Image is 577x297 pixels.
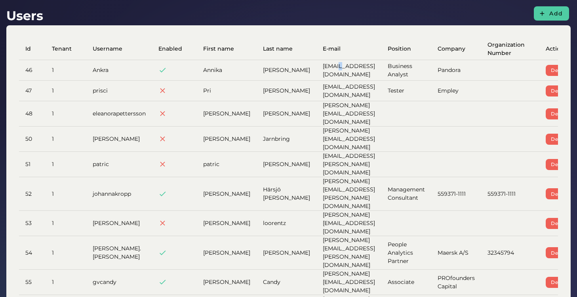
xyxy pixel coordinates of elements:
[46,152,86,177] td: 1
[431,60,481,81] td: Pandora
[546,45,567,53] span: Actions
[316,177,381,211] td: [PERSON_NAME][EMAIL_ADDRESS][PERSON_NAME][DOMAIN_NAME]
[19,152,46,177] td: 51
[381,60,431,81] td: Business Analyst
[19,81,46,101] td: 47
[257,236,316,270] td: [PERSON_NAME]
[203,45,234,53] span: First name
[19,127,46,152] td: 50
[316,101,381,127] td: [PERSON_NAME][EMAIL_ADDRESS][DOMAIN_NAME]
[257,211,316,236] td: loorentz
[257,177,316,211] td: Härsjö [PERSON_NAME]
[197,81,257,101] td: Pri
[197,236,257,270] td: [PERSON_NAME]
[316,211,381,236] td: [PERSON_NAME][EMAIL_ADDRESS][DOMAIN_NAME]
[46,236,86,270] td: 1
[86,60,152,81] td: Ankra
[46,177,86,211] td: 1
[19,211,46,236] td: 53
[46,81,86,101] td: 1
[46,60,86,81] td: 1
[197,152,257,177] td: patric
[550,220,569,226] span: Delete
[86,152,152,177] td: patric
[46,127,86,152] td: 1
[431,81,481,101] td: Empley
[197,127,257,152] td: [PERSON_NAME]
[46,211,86,236] td: 1
[197,270,257,295] td: [PERSON_NAME]
[19,177,46,211] td: 52
[52,45,72,53] span: Tenant
[257,101,316,127] td: [PERSON_NAME]
[550,161,569,167] span: Delete
[316,236,381,270] td: [PERSON_NAME][EMAIL_ADDRESS][PERSON_NAME][DOMAIN_NAME]
[381,81,431,101] td: Tester
[316,81,381,101] td: [EMAIL_ADDRESS][DOMAIN_NAME]
[19,270,46,295] td: 55
[550,136,569,142] span: Delete
[46,101,86,127] td: 1
[388,45,411,53] span: Position
[257,60,316,81] td: [PERSON_NAME]
[316,152,381,177] td: [EMAIL_ADDRESS][PERSON_NAME][DOMAIN_NAME]
[549,10,563,17] span: Add
[86,270,152,295] td: gvcandy
[197,101,257,127] td: [PERSON_NAME]
[487,41,525,57] span: Organization Number
[381,270,431,295] td: Associate
[381,236,431,270] td: People Analytics Partner
[19,101,46,127] td: 48
[431,236,481,270] td: Maersk A/S
[197,60,257,81] td: Annika
[19,236,46,270] td: 54
[197,211,257,236] td: [PERSON_NAME]
[257,152,316,177] td: [PERSON_NAME]
[431,270,481,295] td: PROfounders Capital
[550,191,569,197] span: Delete
[86,177,152,211] td: johannakropp
[93,45,122,53] span: Username
[550,67,569,73] span: Delete
[86,81,152,101] td: prisci
[263,45,293,53] span: Last name
[481,177,539,211] td: 559371-1111
[381,177,431,211] td: Management Consultant
[550,279,569,285] span: Delete
[316,60,381,81] td: [EMAIL_ADDRESS][DOMAIN_NAME]
[323,45,341,53] span: E-mail
[550,250,569,256] span: Delete
[431,177,481,211] td: 559371-1111
[481,236,539,270] td: 32345794
[550,111,569,117] span: Delete
[19,60,46,81] td: 46
[257,127,316,152] td: Jarnbring
[534,6,569,21] button: Add
[86,127,152,152] td: [PERSON_NAME]
[257,81,316,101] td: [PERSON_NAME]
[550,88,569,94] span: Delete
[6,6,43,25] h1: Users
[316,270,381,295] td: [PERSON_NAME][EMAIL_ADDRESS][DOMAIN_NAME]
[86,236,152,270] td: [PERSON_NAME].[PERSON_NAME]
[25,45,31,53] span: Id
[158,45,182,53] span: Enabled
[438,45,465,53] span: Company
[257,270,316,295] td: Candy
[86,101,152,127] td: eleanorapettersson
[316,127,381,152] td: [PERSON_NAME][EMAIL_ADDRESS][DOMAIN_NAME]
[46,270,86,295] td: 1
[86,211,152,236] td: [PERSON_NAME]
[197,177,257,211] td: [PERSON_NAME]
